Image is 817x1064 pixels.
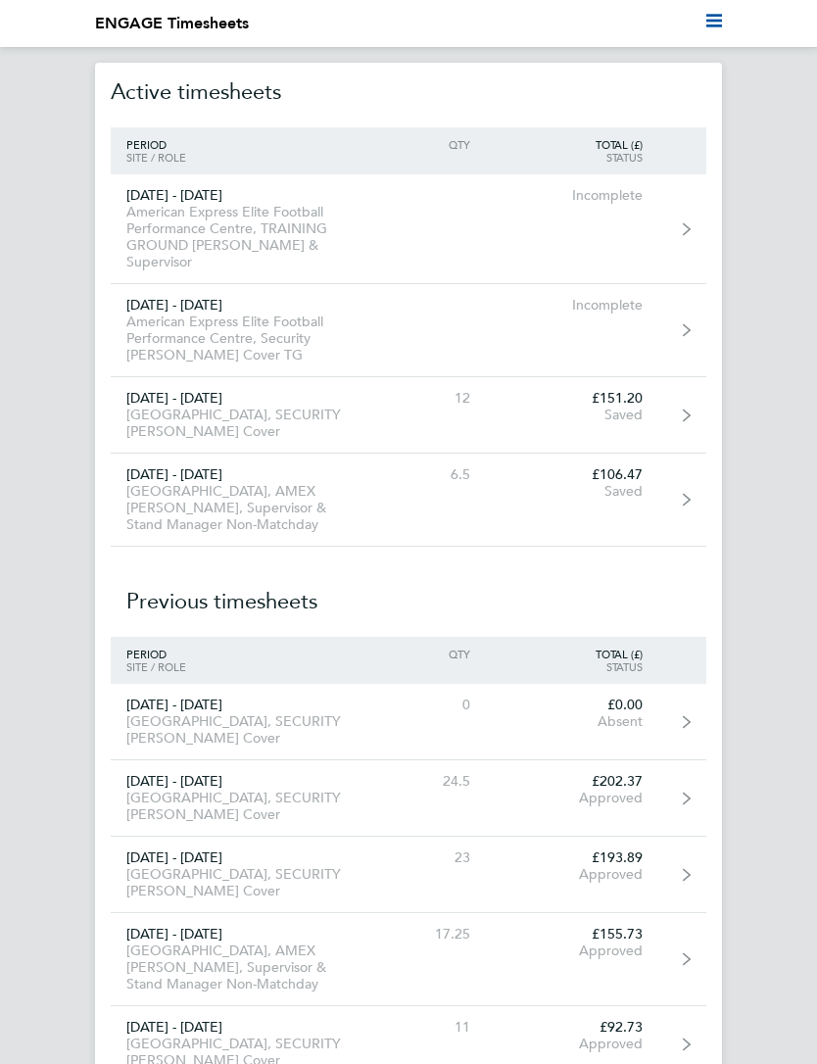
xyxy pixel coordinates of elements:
div: Status [486,151,658,164]
div: Absent [486,713,658,730]
a: [DATE] - [DATE][GEOGRAPHIC_DATA], SECURITY [PERSON_NAME] Cover24.5£202.37Approved [111,760,706,837]
div: 11 [373,1019,487,1036]
div: £202.37 [486,773,658,790]
div: 23 [373,849,487,866]
div: Incomplete [486,297,658,314]
div: Approved [486,790,658,806]
div: £193.89 [486,849,658,866]
a: [DATE] - [DATE][GEOGRAPHIC_DATA], SECURITY [PERSON_NAME] Cover12£151.20Saved [111,377,706,454]
div: [GEOGRAPHIC_DATA], SECURITY [PERSON_NAME] Cover [111,866,373,899]
div: £155.73 [486,926,658,943]
div: Saved [486,407,658,423]
div: Approved [486,943,658,959]
div: [DATE] - [DATE] [111,297,373,314]
div: Qty [373,648,487,660]
div: [DATE] - [DATE] [111,849,373,866]
div: [GEOGRAPHIC_DATA], SECURITY [PERSON_NAME] Cover [111,713,373,747]
div: Total (£) [486,648,658,660]
div: Approved [486,1036,658,1052]
div: [GEOGRAPHIC_DATA], SECURITY [PERSON_NAME] Cover [111,407,373,440]
div: Site / Role [111,151,373,164]
h2: Active timesheets [111,57,706,127]
div: [DATE] - [DATE] [111,773,373,790]
h2: Previous timesheets [111,547,706,637]
div: [DATE] - [DATE] [111,466,373,483]
div: 6.5 [373,466,487,483]
div: £151.20 [486,390,658,407]
a: [DATE] - [DATE][GEOGRAPHIC_DATA], SECURITY [PERSON_NAME] Cover23£193.89Approved [111,837,706,913]
div: £106.47 [486,466,658,483]
a: [DATE] - [DATE][GEOGRAPHIC_DATA], AMEX [PERSON_NAME], Supervisor & Stand Manager Non-Matchday6.5£... [111,454,706,547]
div: Status [486,660,658,673]
div: [GEOGRAPHIC_DATA], AMEX [PERSON_NAME], Supervisor & Stand Manager Non-Matchday [111,943,373,992]
div: [GEOGRAPHIC_DATA], SECURITY [PERSON_NAME] Cover [111,790,373,823]
div: Approved [486,866,658,883]
div: [DATE] - [DATE] [111,926,373,943]
li: ENGAGE Timesheets [95,12,249,35]
span: Period [126,647,167,661]
a: [DATE] - [DATE][GEOGRAPHIC_DATA], AMEX [PERSON_NAME], Supervisor & Stand Manager Non-Matchday17.2... [111,913,706,1006]
div: £0.00 [486,697,658,713]
div: Site / Role [111,660,373,673]
div: [GEOGRAPHIC_DATA], AMEX [PERSON_NAME], Supervisor & Stand Manager Non-Matchday [111,483,373,533]
div: [DATE] - [DATE] [111,390,373,407]
div: 12 [373,390,487,407]
div: [DATE] - [DATE] [111,187,373,204]
span: Period [126,137,167,152]
div: £92.73 [486,1019,658,1036]
div: Incomplete [486,187,658,204]
div: 24.5 [373,773,487,790]
div: American Express Elite Football Performance Centre, Security [PERSON_NAME] Cover TG [111,314,373,363]
div: Saved [486,483,658,500]
a: [DATE] - [DATE]American Express Elite Football Performance Centre, Security [PERSON_NAME] Cover T... [111,284,706,377]
div: American Express Elite Football Performance Centre, TRAINING GROUND [PERSON_NAME] & Supervisor [111,204,373,270]
a: [DATE] - [DATE]American Express Elite Football Performance Centre, TRAINING GROUND [PERSON_NAME] ... [111,174,706,284]
div: [DATE] - [DATE] [111,697,373,713]
a: [DATE] - [DATE][GEOGRAPHIC_DATA], SECURITY [PERSON_NAME] Cover0£0.00Absent [111,684,706,760]
div: 17.25 [373,926,487,943]
div: 0 [373,697,487,713]
div: [DATE] - [DATE] [111,1019,373,1036]
div: Total (£) [486,138,658,151]
div: Qty [373,138,487,151]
